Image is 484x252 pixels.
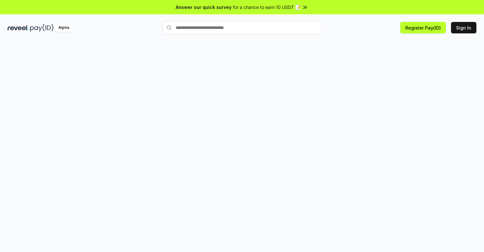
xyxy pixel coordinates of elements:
[233,4,301,10] span: for a chance to earn 10 USDT 📝
[176,4,232,10] span: Answer our quick survey
[30,24,54,32] img: pay_id
[8,24,29,32] img: reveel_dark
[400,22,446,33] button: Register Pay(ID)
[451,22,476,33] button: Sign In
[55,24,73,32] div: Alpha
